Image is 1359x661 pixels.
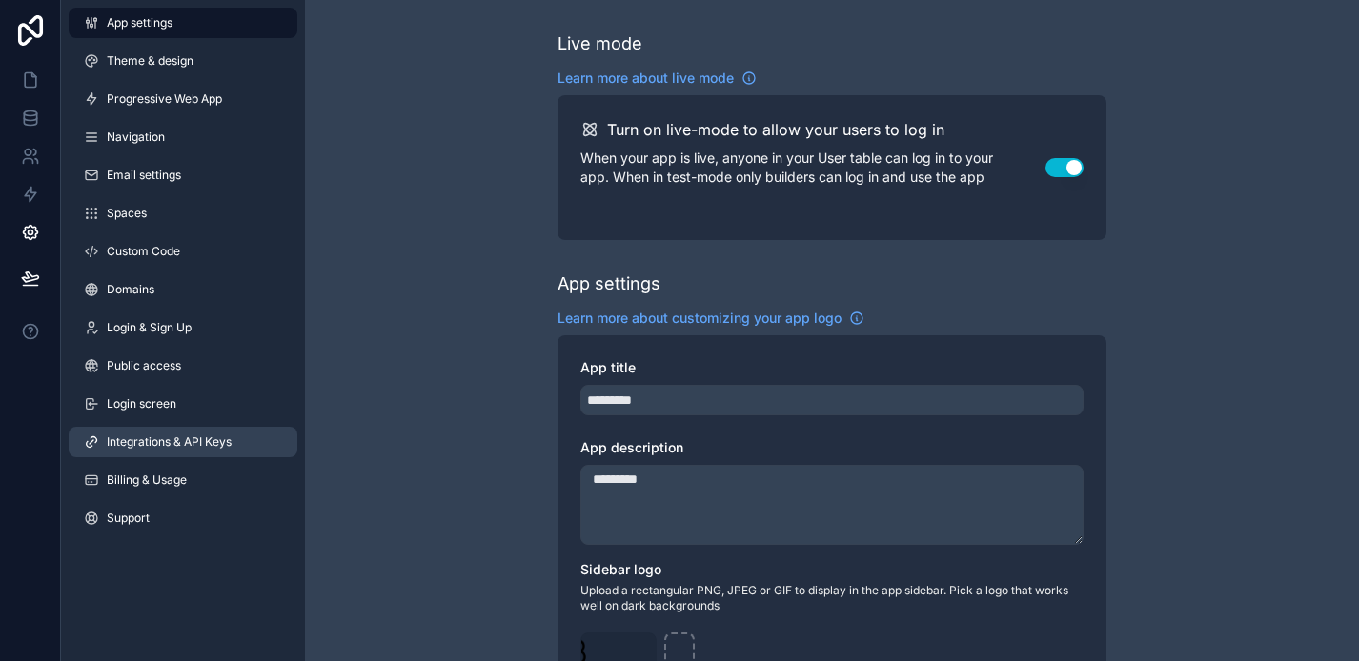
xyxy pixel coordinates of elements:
[69,427,297,457] a: Integrations & API Keys
[69,351,297,381] a: Public access
[107,53,193,69] span: Theme & design
[107,206,147,221] span: Spaces
[107,282,154,297] span: Domains
[107,358,181,373] span: Public access
[580,439,683,455] span: App description
[107,396,176,411] span: Login screen
[107,472,187,488] span: Billing & Usage
[69,274,297,305] a: Domains
[69,503,297,533] a: Support
[69,389,297,419] a: Login screen
[580,359,636,375] span: App title
[107,130,165,145] span: Navigation
[580,583,1084,613] span: Upload a rectangular PNG, JPEG or GIF to display in the app sidebar. Pick a logo that works well ...
[558,30,642,57] div: Live mode
[107,511,150,526] span: Support
[558,309,864,328] a: Learn more about customizing your app logo
[69,236,297,267] a: Custom Code
[69,312,297,343] a: Login & Sign Up
[69,8,297,38] a: App settings
[558,270,660,297] div: App settings
[580,149,1045,187] p: When your app is live, anyone in your User table can log in to your app. When in test-mode only b...
[607,118,944,141] h2: Turn on live-mode to allow your users to log in
[558,309,842,328] span: Learn more about customizing your app logo
[558,69,734,88] span: Learn more about live mode
[107,91,222,107] span: Progressive Web App
[580,561,661,577] span: Sidebar logo
[69,198,297,229] a: Spaces
[69,122,297,152] a: Navigation
[69,46,297,76] a: Theme & design
[107,320,192,335] span: Login & Sign Up
[107,168,181,183] span: Email settings
[69,84,297,114] a: Progressive Web App
[69,160,297,190] a: Email settings
[558,69,757,88] a: Learn more about live mode
[69,465,297,495] a: Billing & Usage
[107,244,180,259] span: Custom Code
[107,434,232,450] span: Integrations & API Keys
[107,15,172,30] span: App settings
